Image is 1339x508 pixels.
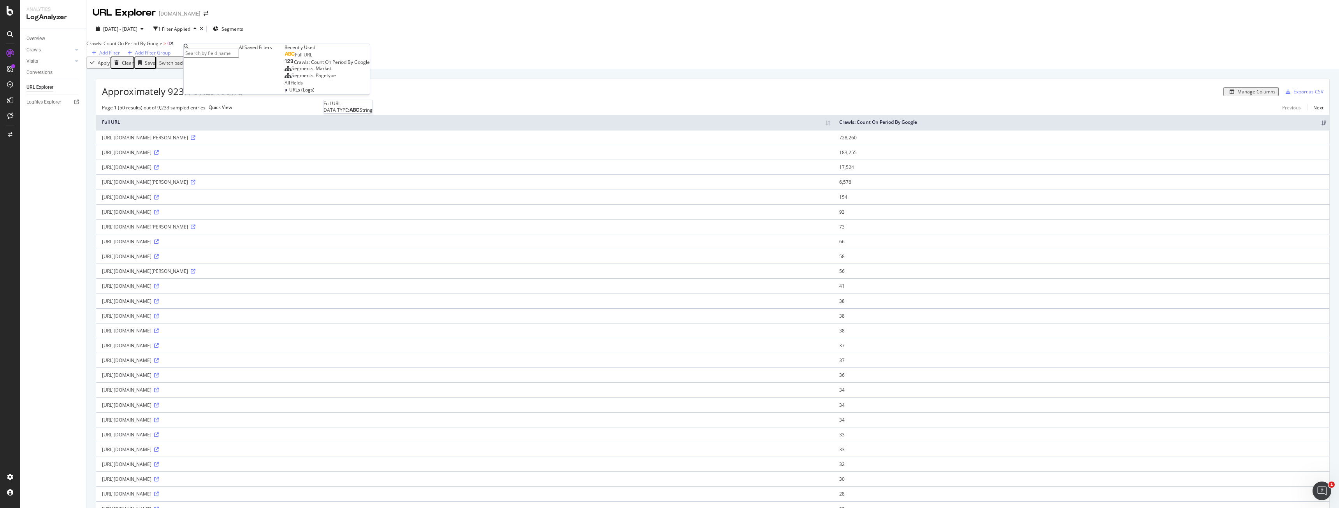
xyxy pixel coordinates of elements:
button: Add Filter [86,49,122,56]
div: [URL][DOMAIN_NAME] [102,298,828,304]
span: Full URL [295,51,312,58]
a: Conversions [26,69,81,77]
td: 36 [833,367,1329,382]
div: [URL][DOMAIN_NAME] [102,194,828,200]
button: Manage Columns [1223,87,1279,96]
div: LogAnalyzer [26,13,80,22]
div: [URL][DOMAIN_NAME] [102,238,828,245]
td: 30 [833,471,1329,486]
button: Clear [111,56,134,69]
div: times [200,26,203,31]
div: Manage Columns [1237,88,1276,95]
a: URL Explorer [26,83,81,91]
td: 33 [833,442,1329,457]
div: Visits [26,57,38,65]
span: Segments: Pagetype [292,72,336,79]
td: 6,576 [833,174,1329,189]
div: [URL][DOMAIN_NAME] [102,149,828,156]
div: Full URL [323,100,373,107]
td: 38 [833,323,1329,338]
span: 0 [167,40,170,47]
div: URL Explorer [26,83,53,91]
div: 1 Filter Applied [158,26,190,32]
th: Crawls: Count On Period By Google: activate to sort column ascending [833,115,1329,130]
div: [URL][DOMAIN_NAME] [102,387,828,393]
span: Quick View [209,104,232,111]
div: [URL][DOMAIN_NAME] [102,446,828,453]
div: neutral label [209,105,232,110]
span: DATA TYPE: [323,107,349,113]
div: Export as CSV [1293,88,1323,95]
span: Crawls: Count On Period By Google [86,40,162,47]
div: [URL][DOMAIN_NAME] [102,313,828,319]
button: Export as CSV [1283,86,1323,98]
td: 38 [833,308,1329,323]
div: [URL][DOMAIN_NAME] [102,209,828,215]
button: Apply [86,56,111,69]
div: [URL][DOMAIN_NAME] [102,476,828,482]
div: Conversions [26,69,53,77]
td: 33 [833,427,1329,442]
div: [URL][DOMAIN_NAME] [102,461,828,468]
span: Segments: Market [292,65,331,72]
div: Switch back to Simple mode [159,60,220,66]
input: Search by field name [184,49,239,58]
div: [URL][DOMAIN_NAME] [102,253,828,260]
div: arrow-right-arrow-left [204,11,208,16]
a: Crawls [26,46,73,54]
button: Add Filter Group [122,49,173,56]
div: [URL][DOMAIN_NAME] [102,417,828,423]
span: URLs (Logs) [289,86,315,93]
div: Saved Filters [244,44,272,51]
button: 1 Filter Applied [153,23,200,35]
td: 41 [833,278,1329,293]
div: Overview [26,35,45,43]
span: [DATE] - [DATE] [103,26,137,32]
div: Recently Used [285,44,370,51]
a: Next [1307,102,1323,113]
div: [DOMAIN_NAME] [159,10,200,18]
th: Full URL: activate to sort column ascending [96,115,833,130]
td: 34 [833,397,1329,412]
td: 37 [833,353,1329,367]
div: [URL][DOMAIN_NAME] [102,490,828,497]
div: [URL][DOMAIN_NAME][PERSON_NAME] [102,223,828,230]
div: [URL][DOMAIN_NAME] [102,342,828,349]
div: Add Filter Group [135,49,170,56]
td: 17,524 [833,160,1329,174]
td: 32 [833,457,1329,471]
button: Switch back to Simple mode [156,56,223,69]
td: 73 [833,219,1329,234]
span: > [163,40,166,47]
div: Save [145,60,155,66]
div: Crawls [26,46,41,54]
td: 183,255 [833,145,1329,160]
div: All [239,44,244,51]
div: [URL][DOMAIN_NAME] [102,357,828,364]
div: [URL][DOMAIN_NAME][PERSON_NAME] [102,268,828,274]
div: Page 1 (50 results) out of 9,233 sampled entries [102,104,206,111]
span: Crawls: Count On Period By Google [294,59,370,65]
div: [URL][DOMAIN_NAME] [102,431,828,438]
td: 56 [833,264,1329,278]
td: 154 [833,190,1329,204]
td: 28 [833,486,1329,501]
span: Approximately 923K URLs found [102,85,243,98]
button: [DATE] - [DATE] [93,23,147,35]
span: String [360,107,373,113]
div: Clear [122,60,134,66]
div: [URL][DOMAIN_NAME] [102,164,828,171]
a: Overview [26,35,81,43]
td: 34 [833,382,1329,397]
div: All fields [285,79,370,86]
div: URL Explorer [93,6,156,19]
a: Visits [26,57,73,65]
td: 37 [833,338,1329,353]
div: Apply [98,60,110,66]
td: 728,260 [833,130,1329,145]
td: 66 [833,234,1329,249]
td: 38 [833,294,1329,308]
div: [URL][DOMAIN_NAME] [102,327,828,334]
div: Logfiles Explorer [26,98,61,106]
td: 34 [833,412,1329,427]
